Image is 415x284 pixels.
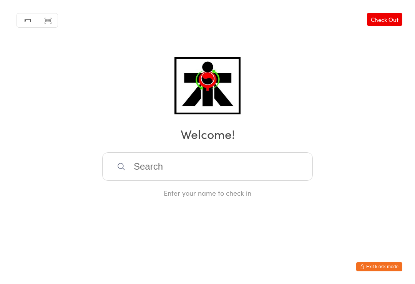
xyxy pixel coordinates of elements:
[367,13,402,26] a: Check Out
[8,125,407,142] h2: Welcome!
[102,188,313,198] div: Enter your name to check in
[356,262,402,271] button: Exit kiosk mode
[102,152,313,181] input: Search
[174,57,240,114] img: ATI Martial Arts Malaga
